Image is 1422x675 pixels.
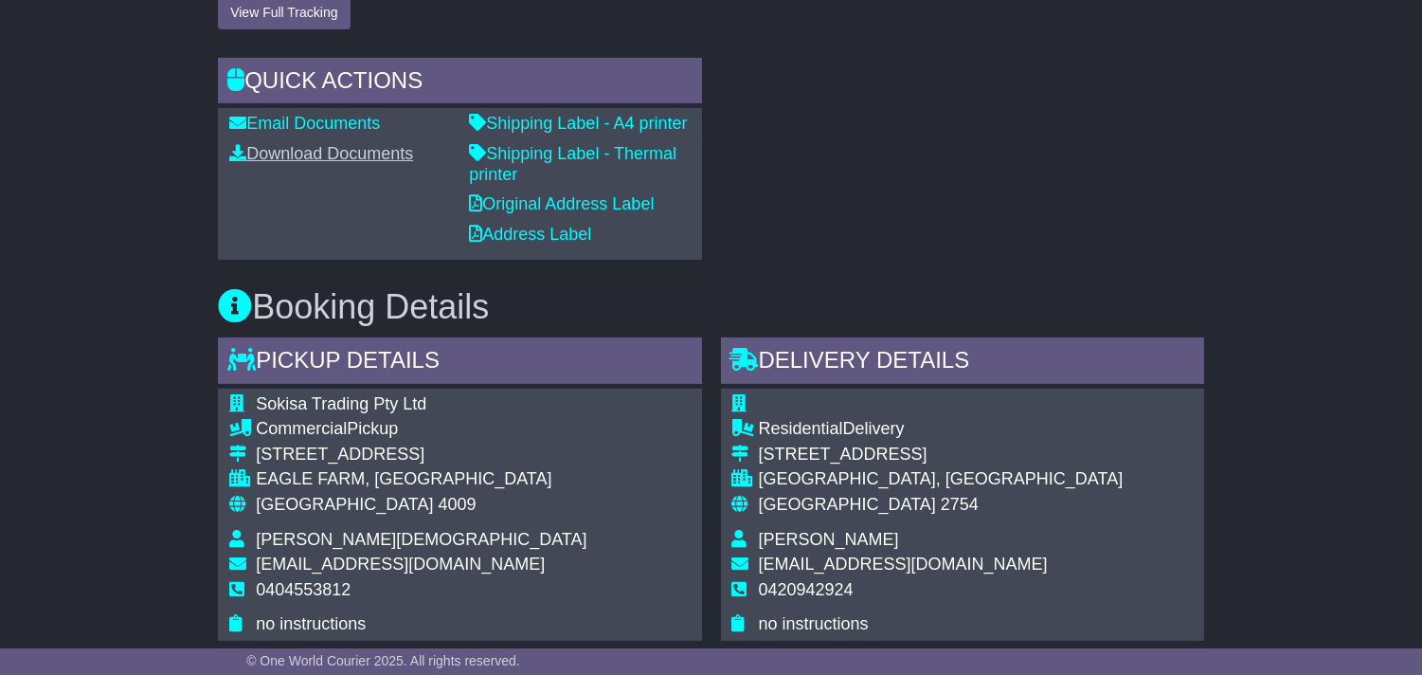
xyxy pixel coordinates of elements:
span: [PERSON_NAME] [759,530,899,549]
span: 2754 [941,495,979,514]
span: [GEOGRAPHIC_DATA] [759,495,936,514]
a: Address Label [469,225,591,244]
span: 0420942924 [759,580,854,599]
a: Original Address Label [469,194,654,213]
span: [EMAIL_ADDRESS][DOMAIN_NAME] [256,555,545,574]
a: Shipping Label - Thermal printer [469,144,676,184]
a: Shipping Label - A4 printer [469,114,687,133]
a: Download Documents [229,144,413,163]
div: Pickup Details [218,337,701,389]
div: Quick Actions [218,58,701,109]
div: Delivery [759,419,1124,440]
span: no instructions [759,614,869,633]
span: Commercial [256,419,347,438]
div: [STREET_ADDRESS] [759,445,1124,465]
span: Residential [759,419,843,438]
div: Pickup [256,419,586,440]
a: Email Documents [229,114,380,133]
span: 0404553812 [256,580,351,599]
span: Sokisa Trading Pty Ltd [256,394,426,413]
div: Delivery Details [721,337,1204,389]
span: © One World Courier 2025. All rights reserved. [246,653,520,668]
span: [EMAIL_ADDRESS][DOMAIN_NAME] [759,555,1048,574]
div: [GEOGRAPHIC_DATA], [GEOGRAPHIC_DATA] [759,469,1124,490]
span: [PERSON_NAME][DEMOGRAPHIC_DATA] [256,530,586,549]
span: [GEOGRAPHIC_DATA] [256,495,433,514]
span: no instructions [256,614,366,633]
h3: Booking Details [218,288,1204,326]
span: 4009 [439,495,477,514]
div: EAGLE FARM, [GEOGRAPHIC_DATA] [256,469,586,490]
div: [STREET_ADDRESS] [256,445,586,465]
